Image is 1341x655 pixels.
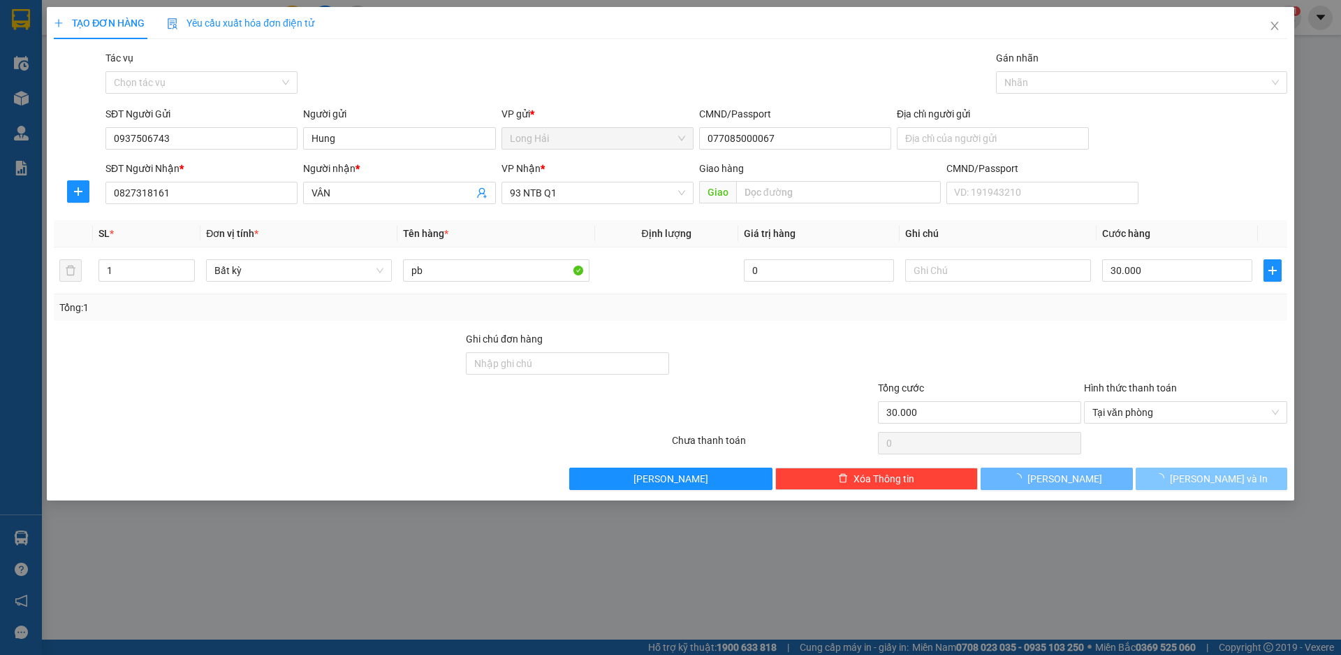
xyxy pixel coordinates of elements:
input: Ghi chú đơn hàng [466,352,669,375]
input: Dọc đường [736,181,941,203]
button: delete [59,259,82,282]
input: 0 [744,259,894,282]
span: plus [54,18,64,28]
span: loading [1155,473,1170,483]
span: Cước hàng [1102,228,1150,239]
span: Giao [699,181,736,203]
span: delete [838,473,848,484]
span: Yêu cầu xuất hóa đơn điện tử [167,17,314,29]
div: Người gửi [303,106,495,122]
div: Tổng: 1 [59,300,518,315]
div: SĐT Người Nhận [105,161,298,176]
span: [PERSON_NAME] [1027,471,1102,487]
button: plus [1263,259,1282,282]
span: VP Nhận [501,163,541,174]
span: Long Hải [510,128,685,149]
span: close [1269,20,1280,31]
span: user-add [476,187,488,199]
span: Tên hàng [403,228,448,239]
input: VD: Bàn, Ghế [403,259,589,282]
span: Giao hàng [699,163,744,174]
input: Địa chỉ của người gửi [897,127,1089,150]
span: [PERSON_NAME] [633,471,708,487]
span: TẠO ĐƠN HÀNG [54,17,145,29]
span: SL [98,228,110,239]
img: icon [167,18,178,29]
div: SĐT Người Gửi [105,106,298,122]
span: Giá trị hàng [744,228,796,239]
div: Chưa thanh toán [670,433,877,457]
label: Hình thức thanh toán [1084,382,1177,394]
span: Định lượng [642,228,691,239]
button: plus [67,180,89,203]
div: Người nhận [303,161,495,176]
span: plus [1264,265,1281,276]
span: Tại văn phòng [1092,402,1279,423]
label: Gán nhãn [996,52,1039,64]
div: CMND/Passport [699,106,891,122]
button: [PERSON_NAME] [981,468,1132,490]
button: [PERSON_NAME] và In [1136,468,1287,490]
label: Ghi chú đơn hàng [466,333,543,345]
span: Bất kỳ [214,260,383,281]
span: Xóa Thông tin [853,471,914,487]
span: 93 NTB Q1 [510,182,685,203]
button: Close [1255,7,1294,46]
span: Tổng cước [878,382,924,394]
div: CMND/Passport [946,161,1138,176]
label: Tác vụ [105,52,133,64]
div: Địa chỉ người gửi [897,106,1089,122]
button: [PERSON_NAME] [569,468,772,490]
span: Đơn vị tính [206,228,258,239]
input: Ghi Chú [905,259,1091,282]
th: Ghi chú [900,220,1097,247]
span: loading [1012,473,1027,483]
button: deleteXóa Thông tin [775,468,979,490]
span: plus [68,186,89,197]
div: VP gửi [501,106,694,122]
span: [PERSON_NAME] và In [1170,471,1268,487]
